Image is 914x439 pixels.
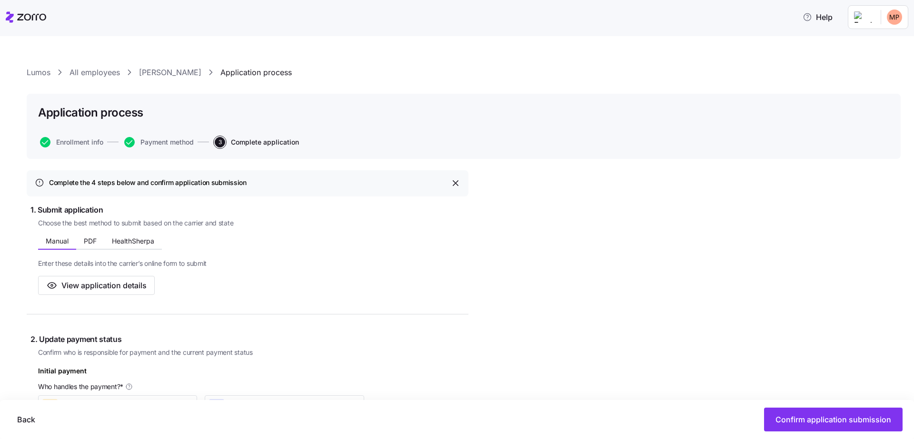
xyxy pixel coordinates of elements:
[38,366,87,380] div: Initial payment
[10,408,43,431] button: Back
[215,137,299,147] button: 3Complete application
[764,408,903,431] button: Confirm application submission
[17,414,35,425] span: Back
[38,259,323,268] span: Enter these details into the carrier’s online form to submit
[30,333,468,345] span: 2. Update payment status
[213,137,299,147] a: 3Complete application
[84,238,97,244] span: PDF
[61,280,147,291] span: View application details
[124,137,194,147] button: Payment method
[56,139,103,146] span: Enrollment info
[112,238,154,244] span: HealthSherpa
[49,178,451,187] div: Complete the 4 steps below and confirm application submission
[231,139,299,146] span: Complete application
[38,105,143,120] h1: Application process
[220,67,292,78] a: Application process
[38,348,468,357] span: Confirm who is responsible for payment and the current payment status
[38,137,103,147] a: Enrollment info
[46,238,69,244] span: Manual
[30,204,468,216] span: 1. Submit application
[139,67,201,78] a: [PERSON_NAME]
[122,137,194,147] a: Payment method
[795,8,840,27] button: Help
[38,276,155,295] button: View application details
[215,137,225,147] span: 3
[803,11,833,23] span: Help
[854,11,873,23] img: Employer logo
[40,137,103,147] button: Enrollment info
[775,414,891,425] span: Confirm application submission
[27,67,50,78] a: Lumos
[70,67,120,78] a: All employees
[887,10,902,25] img: 446a82e8e0b3e740ed07449cf5871109
[140,139,194,146] span: Payment method
[38,382,123,391] span: Who handles the payment? *
[38,218,233,228] span: Choose the best method to submit based on the carrier and state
